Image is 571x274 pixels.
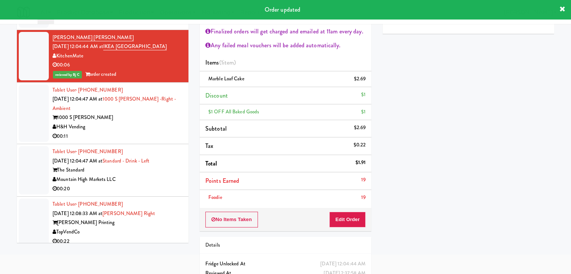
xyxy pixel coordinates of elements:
div: 00:11 [53,132,183,141]
div: KitchenMate [53,51,183,61]
span: [DATE] 12:04:44 AM at [53,43,103,50]
div: Details [205,241,366,250]
button: Edit Order [329,212,366,227]
li: Tablet User· [PHONE_NUMBER][DATE] 12:04:47 AM at1000 S [PERSON_NAME] -Right - Ambient1000 S [PERS... [17,83,188,145]
span: [DATE] 12:04:47 AM at [53,157,102,164]
span: Foodie [208,194,222,201]
div: $2.69 [354,74,366,84]
span: Marble Loaf Cake [208,75,244,82]
span: $1 OFF All Baked Goods [208,108,259,115]
span: · [PHONE_NUMBER] [76,200,123,208]
div: Mountain High Markets LLC [53,175,183,184]
a: [PERSON_NAME] Right [102,210,155,217]
div: $1.91 [356,158,366,167]
a: Tablet User· [PHONE_NUMBER] [53,148,123,155]
div: [PERSON_NAME] Printing [53,218,183,227]
div: [DATE] 12:04:44 AM [320,259,366,269]
div: 19 [361,175,366,185]
div: 19 [361,193,366,202]
a: IKEA [GEOGRAPHIC_DATA] [103,43,167,50]
li: [PERSON_NAME] [PERSON_NAME][DATE] 12:04:44 AM atIKEA [GEOGRAPHIC_DATA]KitchenMate00:06reviewed by... [17,30,188,83]
li: Tablet User· [PHONE_NUMBER][DATE] 12:08:33 AM at[PERSON_NAME] Right[PERSON_NAME] PrintingTopVendC... [17,197,188,249]
div: $2.69 [354,123,366,132]
ng-pluralize: item [223,58,234,67]
a: Tablet User· [PHONE_NUMBER] [53,86,123,93]
span: · [PHONE_NUMBER] [76,148,123,155]
a: [PERSON_NAME] [PERSON_NAME] [53,34,134,41]
div: 00:20 [53,184,183,194]
span: [DATE] 12:08:33 AM at [53,210,102,217]
div: Any failed meal vouchers will be added automatically. [205,40,366,51]
span: order created [85,71,116,78]
div: The Standard [53,166,183,175]
div: Fridge Unlocked At [205,259,366,269]
div: Finalized orders will get charged and emailed at 11am every day. [205,26,366,37]
a: Standard - Drink - Left [102,157,149,164]
div: H&H Vending [53,122,183,132]
span: (1 ) [219,58,236,67]
div: 00:22 [53,237,183,246]
div: 1000 S [PERSON_NAME] [53,113,183,122]
span: Discount [205,91,228,100]
a: 1000 S [PERSON_NAME] -Right - Ambient [53,95,176,112]
div: TopVendCo [53,227,183,237]
span: Total [205,159,217,168]
li: Tablet User· [PHONE_NUMBER][DATE] 12:04:47 AM atStandard - Drink - LeftThe StandardMountain High ... [17,144,188,197]
span: reviewed by Bj C [53,71,82,78]
span: Tax [205,142,213,150]
div: $1 [361,90,366,99]
span: · [PHONE_NUMBER] [76,86,123,93]
span: Points Earned [205,176,239,185]
button: No Items Taken [205,212,258,227]
div: $0.22 [354,140,366,150]
div: 00:06 [53,60,183,70]
span: [DATE] 12:04:47 AM at [53,95,102,102]
span: Items [205,58,236,67]
span: Order updated [265,5,300,14]
div: $1 [361,107,366,117]
span: Subtotal [205,124,227,133]
a: Tablet User· [PHONE_NUMBER] [53,200,123,208]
